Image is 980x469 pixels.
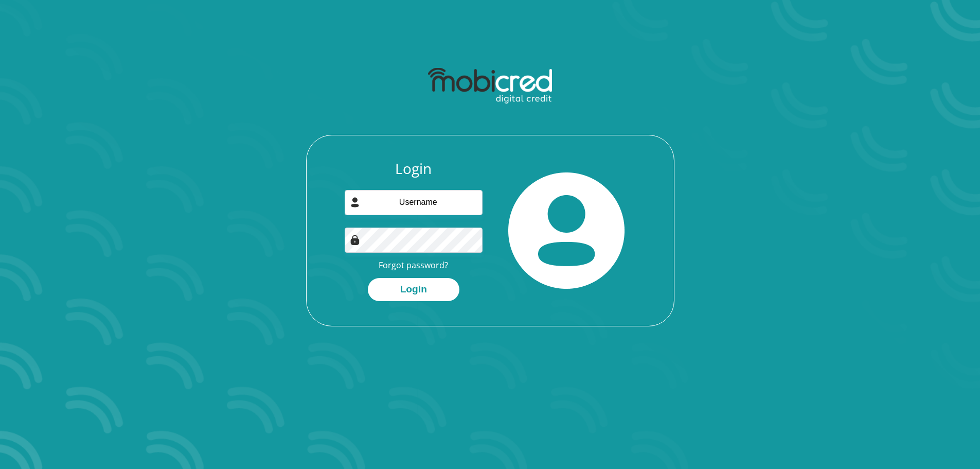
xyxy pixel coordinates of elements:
h3: Login [345,160,483,178]
img: mobicred logo [428,68,552,104]
button: Login [368,278,459,301]
a: Forgot password? [379,259,448,271]
img: user-icon image [350,197,360,207]
input: Username [345,190,483,215]
img: Image [350,235,360,245]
